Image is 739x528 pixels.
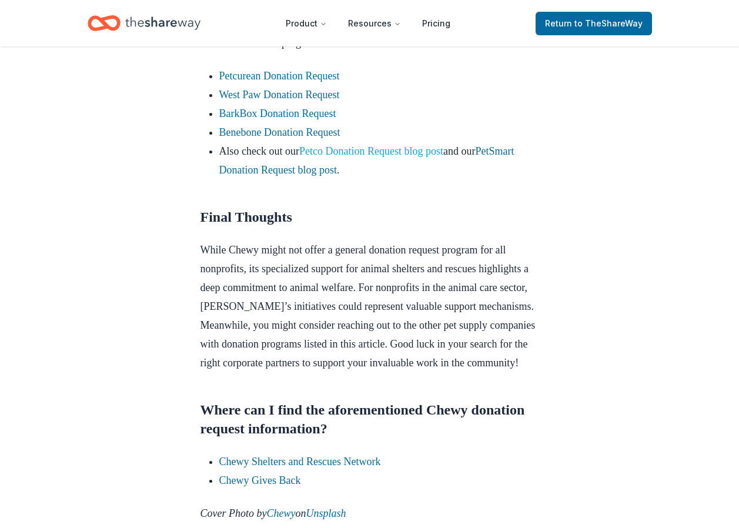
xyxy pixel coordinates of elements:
[276,9,460,37] nav: Main
[200,400,539,438] h2: Where can I find the aforementioned Chewy donation request information?
[200,208,539,226] h2: Final Thoughts
[200,507,346,519] em: Cover Photo by on
[545,16,643,31] span: Return
[219,108,336,119] a: BarkBox Donation Request
[219,142,539,179] li: Also check out our and our .
[574,18,643,28] span: to TheShareWay
[219,126,340,138] a: Benebone Donation Request
[88,9,200,37] a: Home
[536,12,652,35] a: Returnto TheShareWay
[219,456,381,467] a: Chewy Shelters and Rescues Network
[219,89,340,101] a: West Paw Donation Request
[413,12,460,35] a: Pricing
[276,12,336,35] button: Product
[219,474,301,486] a: Chewy Gives Back
[306,507,346,519] a: Unsplash
[200,240,539,372] p: While Chewy might not offer a general donation request program for all nonprofits, its specialize...
[219,70,340,82] a: Petcurean Donation Request
[339,12,410,35] button: Resources
[266,507,295,519] a: Chewy
[299,145,443,157] a: Petco Donation Request blog post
